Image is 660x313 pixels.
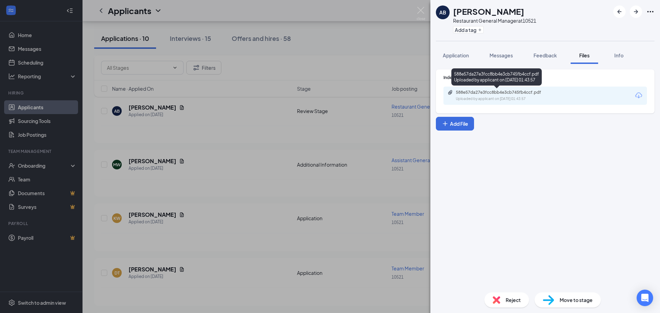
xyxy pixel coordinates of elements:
[456,90,552,95] div: 588e57da27e3fcc8bb4e3cb745fb4ccf.pdf
[442,120,449,127] svg: Plus
[632,8,640,16] svg: ArrowRight
[489,52,513,58] span: Messages
[579,52,590,58] span: Files
[646,8,654,16] svg: Ellipses
[615,8,624,16] svg: ArrowLeftNew
[448,90,559,102] a: Paperclip588e57da27e3fcc8bb4e3cb745fb4ccf.pdfUploaded by applicant on [DATE] 01:43:57
[453,26,484,33] button: PlusAdd a tag
[448,90,453,95] svg: Paperclip
[635,91,643,100] svg: Download
[456,96,559,102] div: Uploaded by applicant on [DATE] 01:43:57
[443,52,469,58] span: Application
[613,5,626,18] button: ArrowLeftNew
[478,28,482,32] svg: Plus
[614,52,624,58] span: Info
[630,5,642,18] button: ArrowRight
[560,296,593,304] span: Move to stage
[637,290,653,306] div: Open Intercom Messenger
[439,9,446,16] div: AB
[506,296,521,304] span: Reject
[443,75,647,80] div: Indeed Resume
[453,17,536,24] div: Restaurant General Manager at 10521
[436,117,474,131] button: Add FilePlus
[453,5,524,17] h1: [PERSON_NAME]
[533,52,557,58] span: Feedback
[451,68,542,86] div: 588e57da27e3fcc8bb4e3cb745fb4ccf.pdf Uploaded by applicant on [DATE] 01:43:57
